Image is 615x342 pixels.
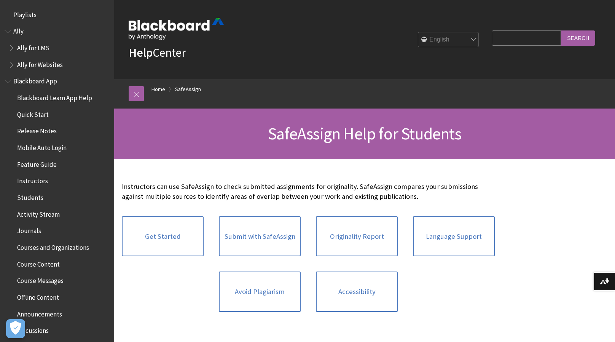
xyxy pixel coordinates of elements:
[17,141,67,152] span: Mobile Auto Login
[219,216,301,257] a: Submit with SafeAssign
[219,272,301,312] a: Avoid Plagiarism
[268,123,461,144] span: SafeAssign Help for Students
[17,175,48,185] span: Instructors
[17,91,92,102] span: Blackboard Learn App Help
[413,216,495,257] a: Language Support
[151,85,165,94] a: Home
[5,25,110,71] nav: Book outline for Anthology Ally Help
[17,208,60,218] span: Activity Stream
[175,85,201,94] a: SafeAssign
[129,45,186,60] a: HelpCenter
[122,216,204,257] a: Get Started
[13,75,57,85] span: Blackboard App
[17,125,57,135] span: Release Notes
[13,8,37,19] span: Playlists
[129,18,224,40] img: Blackboard by Anthology
[17,58,63,69] span: Ally for Websites
[17,225,41,235] span: Journals
[316,216,398,257] a: Originality Report
[17,291,59,301] span: Offline Content
[17,324,49,334] span: Discussions
[17,275,64,285] span: Course Messages
[5,8,110,21] nav: Book outline for Playlists
[17,108,49,118] span: Quick Start
[17,308,62,318] span: Announcements
[17,42,49,52] span: Ally for LMS
[17,241,89,251] span: Courses and Organizations
[17,258,60,268] span: Course Content
[418,32,479,48] select: Site Language Selector
[6,319,25,338] button: Open Preferences
[122,182,495,201] p: Instructors can use SafeAssign to check submitted assignments for originality. SafeAssign compare...
[561,30,595,45] input: Search
[316,272,398,312] a: Accessibility
[17,191,43,201] span: Students
[129,45,153,60] strong: Help
[17,158,57,168] span: Feature Guide
[13,25,24,35] span: Ally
